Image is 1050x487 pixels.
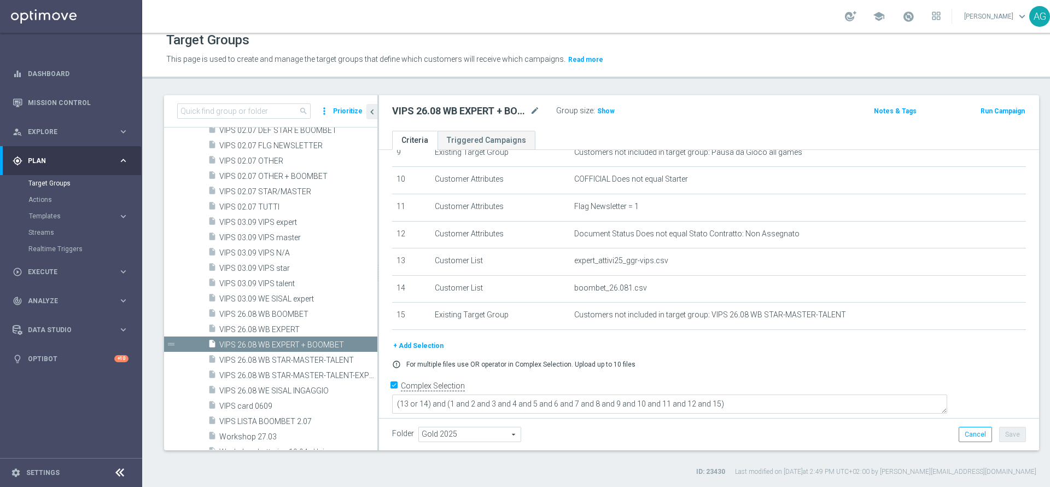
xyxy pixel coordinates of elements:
[208,309,217,321] i: insert_drive_file
[177,103,311,119] input: Quick find group or folder
[873,105,918,117] button: Notes & Tags
[13,127,118,137] div: Explore
[208,401,217,413] i: insert_drive_file
[556,106,593,115] label: Group size
[567,54,604,66] button: Read more
[392,167,430,194] td: 10
[392,429,414,438] label: Folder
[319,103,330,119] i: more_vert
[28,269,118,275] span: Execute
[13,325,118,335] div: Data Studio
[392,360,401,369] i: error_outline
[166,55,565,63] span: This page is used to create and manage the target groups that define which customers will receive...
[392,340,445,352] button: + Add Selection
[208,447,217,459] i: insert_drive_file
[12,268,129,276] button: play_circle_outline Execute keyboard_arrow_right
[219,248,377,258] span: VIPS 03.09 VIPS N/A
[114,355,129,362] div: +10
[392,303,430,330] td: 15
[208,370,217,382] i: insert_drive_file
[28,327,118,333] span: Data Studio
[735,467,1036,477] label: Last modified on [DATE] at 2:49 PM UTC+02:00 by [PERSON_NAME][EMAIL_ADDRESS][DOMAIN_NAME]
[28,208,141,224] div: Templates
[28,88,129,117] a: Mission Control
[219,172,377,181] span: VIPS 02.07 OTHER &#x2B; BOOMBET
[29,213,118,219] div: Templates
[13,344,129,373] div: Optibot
[219,432,377,442] span: Workshop 27.03
[28,228,114,237] a: Streams
[28,158,118,164] span: Plan
[208,247,217,260] i: insert_drive_file
[530,105,540,118] i: mode_edit
[28,245,114,253] a: Realtime Triggers
[166,32,249,48] h1: Target Groups
[208,431,217,444] i: insert_drive_file
[12,69,129,78] button: equalizer Dashboard
[219,218,377,227] span: VIPS 03.09 VIPS expert
[208,155,217,168] i: insert_drive_file
[873,10,885,22] span: school
[979,105,1026,117] button: Run Campaign
[401,381,465,391] label: Complex Selection
[574,175,688,184] span: COFFICIAL Does not equal Starter
[1029,6,1050,27] div: AG
[219,233,377,242] span: VIPS 03.09 VIPS master
[13,267,118,277] div: Execute
[574,202,639,211] span: Flag Newsletter = 1
[208,125,217,137] i: insert_drive_file
[430,140,570,167] td: Existing Target Group
[118,211,129,222] i: keyboard_arrow_right
[208,416,217,428] i: insert_drive_file
[28,129,118,135] span: Explore
[12,355,129,363] div: lightbulb Optibot +10
[392,248,430,276] td: 13
[13,156,22,166] i: gps_fixed
[219,371,377,380] span: VIPS 26.08 WB STAR-MASTER-TALENT-EXPERT-BOOMBET
[574,229,800,239] span: Document Status Does not equal Stato Contratto: Non Assegnato
[430,221,570,248] td: Customer Attributes
[208,217,217,229] i: insert_drive_file
[963,8,1029,25] a: [PERSON_NAME]keyboard_arrow_down
[11,468,21,478] i: settings
[437,131,535,150] a: Triggered Campaigns
[593,106,595,115] label: :
[392,275,430,303] td: 14
[219,402,377,411] span: VIPS card 0609
[13,354,22,364] i: lightbulb
[28,179,114,188] a: Target Groups
[13,296,22,306] i: track_changes
[430,303,570,330] td: Existing Target Group
[208,293,217,306] i: insert_drive_file
[208,355,217,367] i: insert_drive_file
[219,202,377,212] span: VIPS 02.07 TUTTI
[12,127,129,136] button: person_search Explore keyboard_arrow_right
[13,267,22,277] i: play_circle_outline
[219,264,377,273] span: VIPS 03.09 VIPS star
[219,126,377,135] span: VIPS 02.07 DEF STAR E BOOMBET
[208,324,217,337] i: insert_drive_file
[219,310,377,319] span: VIPS 26.08 WB BOOMBET
[12,156,129,165] button: gps_fixed Plan keyboard_arrow_right
[574,148,802,157] span: Customers not included in target group: Pausa da Gioco all games
[696,467,725,477] label: ID: 23430
[13,127,22,137] i: person_search
[26,469,60,476] a: Settings
[28,59,129,88] a: Dashboard
[406,360,635,369] p: For multiple files use OR operator in Complex Selection. Upload up to 10 files
[12,326,129,334] button: Data Studio keyboard_arrow_right
[574,310,846,320] span: Customers not included in target group: VIPS 26.08 WB STAR-MASTER-TALENT
[219,325,377,334] span: VIPS 26.08 WB EXPERT
[118,126,129,137] i: keyboard_arrow_right
[430,194,570,221] td: Customer Attributes
[366,104,377,119] button: chevron_left
[28,212,129,221] button: Templates keyboard_arrow_right
[118,295,129,306] i: keyboard_arrow_right
[219,356,377,365] span: VIPS 26.08 WB STAR-MASTER-TALENT
[999,427,1026,442] button: Save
